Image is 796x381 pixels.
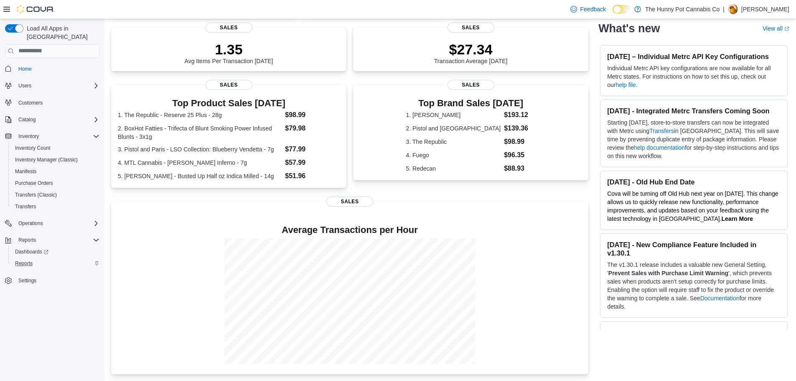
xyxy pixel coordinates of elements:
[12,190,60,200] a: Transfers (Classic)
[12,155,99,165] span: Inventory Manager (Classic)
[285,123,340,133] dd: $79.98
[15,81,35,91] button: Users
[15,81,99,91] span: Users
[15,168,36,175] span: Manifests
[8,246,103,258] a: Dashboards
[12,143,99,153] span: Inventory Count
[118,98,340,108] h3: Top Product Sales [DATE]
[406,151,501,159] dt: 4. Fuego
[448,80,494,90] span: Sales
[504,137,536,147] dd: $98.99
[118,159,282,167] dt: 4. MTL Cannabis - [PERSON_NAME] Inferno - 7g
[15,192,57,198] span: Transfers (Classic)
[406,138,501,146] dt: 3. The Republic
[15,276,40,286] a: Settings
[741,4,789,14] p: [PERSON_NAME]
[607,261,781,311] p: The v1.30.1 release includes a valuable new General Setting, ' ', which prevents sales when produ...
[15,64,35,74] a: Home
[12,190,99,200] span: Transfers (Classic)
[634,144,685,151] a: help documentation
[8,177,103,189] button: Purchase Orders
[12,258,36,268] a: Reports
[12,178,99,188] span: Purchase Orders
[285,158,340,168] dd: $57.99
[434,41,508,64] div: Transaction Average [DATE]
[15,218,99,228] span: Operations
[8,142,103,154] button: Inventory Count
[12,202,39,212] a: Transfers
[18,66,32,72] span: Home
[504,164,536,174] dd: $88.93
[15,131,99,141] span: Inventory
[2,63,103,75] button: Home
[504,110,536,120] dd: $193.12
[326,197,373,207] span: Sales
[185,41,273,64] div: Avg Items Per Transaction [DATE]
[18,82,31,89] span: Users
[5,59,99,309] nav: Complex example
[12,155,81,165] a: Inventory Manager (Classic)
[2,217,103,229] button: Operations
[2,130,103,142] button: Inventory
[15,64,99,74] span: Home
[8,189,103,201] button: Transfers (Classic)
[434,41,508,58] p: $27.34
[15,115,39,125] button: Catalog
[118,145,282,153] dt: 3. Pistol and Paris - LSO Collection: Blueberry Vendetta - 7g
[406,111,501,119] dt: 1. [PERSON_NAME]
[580,5,606,13] span: Feedback
[12,247,99,257] span: Dashboards
[613,5,630,14] input: Dark Mode
[15,260,33,267] span: Reports
[118,111,282,119] dt: 1. The Republic - Reserve 25 Plus - 28g
[607,52,781,61] h3: [DATE] – Individual Metrc API Key Configurations
[15,98,46,108] a: Customers
[645,4,720,14] p: The Hunny Pot Cannabis Co
[206,23,252,33] span: Sales
[206,80,252,90] span: Sales
[728,4,738,14] div: Andy Ramgobin
[15,248,48,255] span: Dashboards
[118,124,282,141] dt: 2. BoxHot Fatties - Trifecta of Blunt Smoking Power Infused Blunts - 3x1g
[406,124,501,133] dt: 2. Pistol and [GEOGRAPHIC_DATA]
[406,98,536,108] h3: Top Brand Sales [DATE]
[607,240,781,257] h3: [DATE] - New Compliance Feature Included in v1.30.1
[649,128,674,134] a: Transfers
[18,277,36,284] span: Settings
[185,41,273,58] p: 1.35
[722,215,753,222] a: Learn More
[504,150,536,160] dd: $96.35
[15,145,51,151] span: Inventory Count
[608,270,728,276] strong: Prevent Sales with Purchase Limit Warning
[607,107,781,115] h3: [DATE] - Integrated Metrc Transfers Coming Soon
[118,172,282,180] dt: 5. [PERSON_NAME] - Busted Up Half oz Indica Milled - 14g
[12,166,99,176] span: Manifests
[15,203,36,210] span: Transfers
[598,22,660,35] h2: What's new
[15,235,99,245] span: Reports
[15,131,42,141] button: Inventory
[15,156,78,163] span: Inventory Manager (Classic)
[18,100,43,106] span: Customers
[2,80,103,92] button: Users
[8,154,103,166] button: Inventory Manager (Classic)
[285,144,340,154] dd: $77.99
[285,171,340,181] dd: $51.96
[285,110,340,120] dd: $98.99
[2,274,103,286] button: Settings
[12,166,40,176] a: Manifests
[406,164,501,173] dt: 5. Redecan
[607,178,781,186] h3: [DATE] - Old Hub End Date
[18,133,39,140] span: Inventory
[12,143,54,153] a: Inventory Count
[15,235,39,245] button: Reports
[8,258,103,269] button: Reports
[763,25,789,32] a: View allExternal link
[18,237,36,243] span: Reports
[15,180,53,187] span: Purchase Orders
[18,116,36,123] span: Catalog
[15,97,99,108] span: Customers
[18,220,43,227] span: Operations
